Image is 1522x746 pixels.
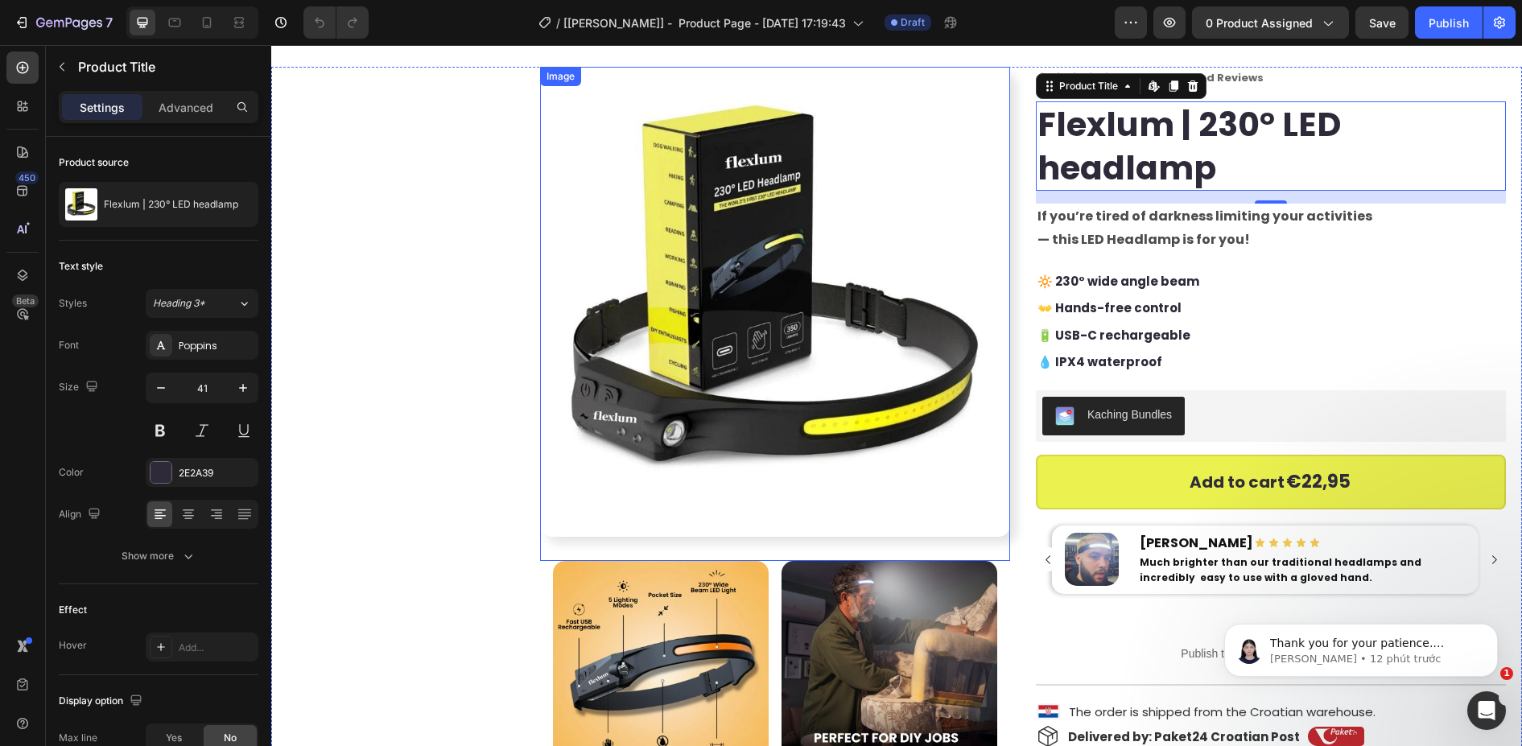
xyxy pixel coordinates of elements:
p: Message from Alice, sent 12 phút trước [70,62,278,76]
img: gempages_585591617558151997-55d815e4-6f5c-4a90-943e-8b1c5674fa8e.jpg [510,516,726,732]
span: Yes [166,731,182,745]
div: Show more [122,548,196,564]
button: Show more [59,542,258,571]
div: 2E2A39 [179,466,254,480]
img: gempages_585591617558151997-0bab83c2-29ed-4f02-a617-d9d0d7fc319a.jpg [794,488,847,541]
span: No [224,731,237,745]
div: Display option [59,690,146,712]
button: Publish [1415,6,1483,39]
strong: Much brighter than our traditional headlamps and incredibly easy to use with a gloved hand. [868,510,1150,539]
div: Beta [12,295,39,307]
div: Size [59,377,101,398]
span: Draft [901,15,925,30]
div: Styles [59,296,87,311]
button: Save [1355,6,1409,39]
button: Kaching Bundles [771,352,914,390]
div: Hover [59,638,87,653]
span: Delivered by: Paket24 Croatian Post [797,683,1029,700]
strong: If you’re tired of darkness limiting your activities [766,162,1101,180]
iframe: Intercom live chat [1467,691,1506,730]
span: 1 [1500,667,1513,680]
div: Effect [59,603,87,617]
strong: 🔆 230° wide angle beam [766,228,928,245]
div: Poppins [179,339,254,353]
div: Publish [1429,14,1469,31]
div: Color [59,465,84,480]
div: Font [59,338,79,352]
button: 7 [6,6,120,39]
h2: Flexlum | 230° LED headlamp [765,56,1235,146]
iframe: Intercom notifications tin nhắn [1200,590,1522,703]
button: Carousel Back Arrow [765,502,789,526]
iframe: Design area [271,45,1522,746]
div: Undo/Redo [303,6,369,39]
div: Align [59,504,104,525]
div: 450 [15,171,39,184]
img: KachingBundles.png [784,361,803,381]
span: Save [1369,16,1396,30]
img: product feature img [65,188,97,221]
div: Kaching Bundles [816,361,901,378]
img: gempages_585591617558151997-ebd9b85d-ece0-4f4e-8455-adfa3ff600ed.svg [765,654,790,679]
p: 7 [105,13,113,32]
p: Flexlum | 230° LED headlamp [104,199,238,210]
div: Add... [179,641,254,655]
p: Advanced [159,99,213,116]
strong: 🔋 USB-C rechargeable [766,282,919,299]
strong: 22,000+ Verified Reviews [850,25,992,40]
img: gempages_585591617558151997-bee91ed5-b88a-4954-b8d7-ea66157b8f1c.png [1037,682,1093,702]
span: 0 product assigned [1206,14,1313,31]
span: Custom code [765,578,1235,597]
div: Text style [59,259,103,274]
button: Carousel Next Arrow [1211,502,1235,526]
span: [[PERSON_NAME]] - Product Page - [DATE] 17:19:43 [563,14,846,31]
strong: [PERSON_NAME] [868,488,982,507]
strong: Add to cart [918,422,1013,451]
img: gempages_585591617558151997-023d2f63-15d9-44be-9291-2ee7b7740ed4.jpg [282,516,497,732]
p: Product Title [78,57,252,76]
div: Product Title [785,34,850,48]
button: 0 product assigned [1192,6,1349,39]
span: Thank you for your patience. Regarding your request, I would like to transfer this case to the te... [70,47,276,283]
span: Publish the page to see the content. [765,600,1235,616]
span: / [556,14,560,31]
strong: 👐 Hands-free control [766,254,910,271]
div: €22,95 [1013,419,1081,455]
div: Max line [59,731,97,745]
button: Heading 3* [146,289,258,318]
p: Settings [80,99,125,116]
div: Product source [59,155,129,170]
span: The order is shipped from the Croatian warehouse. [798,658,1104,675]
button: <strong>Add to cart&nbsp;</strong> [765,410,1235,464]
strong: — this LED Headlamp is for you! [766,185,979,204]
span: Heading 3* [153,296,205,311]
strong: 💧 IPX4 waterproof [766,308,891,325]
